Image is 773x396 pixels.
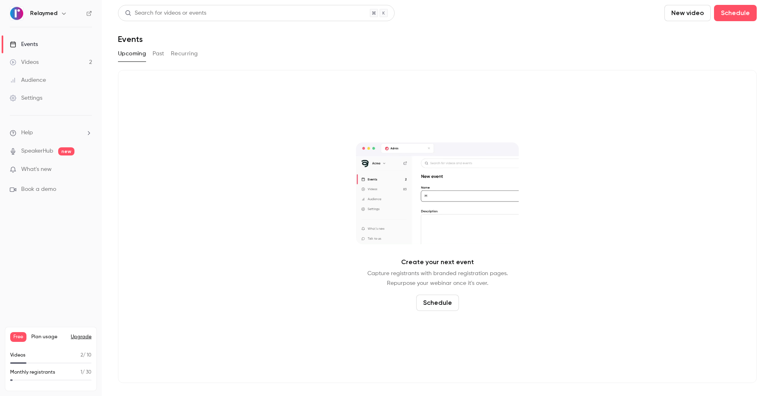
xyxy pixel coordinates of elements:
img: Relaymed [10,7,23,20]
span: What's new [21,165,52,174]
span: Plan usage [31,334,66,340]
p: Monthly registrants [10,369,55,376]
p: / 30 [81,369,92,376]
span: new [58,147,74,155]
span: 1 [81,370,82,375]
button: Past [153,47,164,60]
div: Videos [10,58,39,66]
button: Recurring [171,47,198,60]
p: Videos [10,352,26,359]
span: Book a demo [21,185,56,194]
iframe: Noticeable Trigger [82,166,92,173]
div: Audience [10,76,46,84]
button: Upgrade [71,334,92,340]
button: Schedule [714,5,757,21]
a: SpeakerHub [21,147,53,155]
div: Settings [10,94,42,102]
h6: Relaymed [30,9,57,18]
p: Capture registrants with branded registration pages. Repurpose your webinar once it's over. [367,269,508,288]
span: 2 [81,353,83,358]
p: / 10 [81,352,92,359]
button: New video [664,5,711,21]
div: Events [10,40,38,48]
button: Upcoming [118,47,146,60]
span: Help [21,129,33,137]
p: Create your next event [401,257,474,267]
div: Search for videos or events [125,9,206,18]
li: help-dropdown-opener [10,129,92,137]
span: Free [10,332,26,342]
h1: Events [118,34,143,44]
button: Schedule [416,295,459,311]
